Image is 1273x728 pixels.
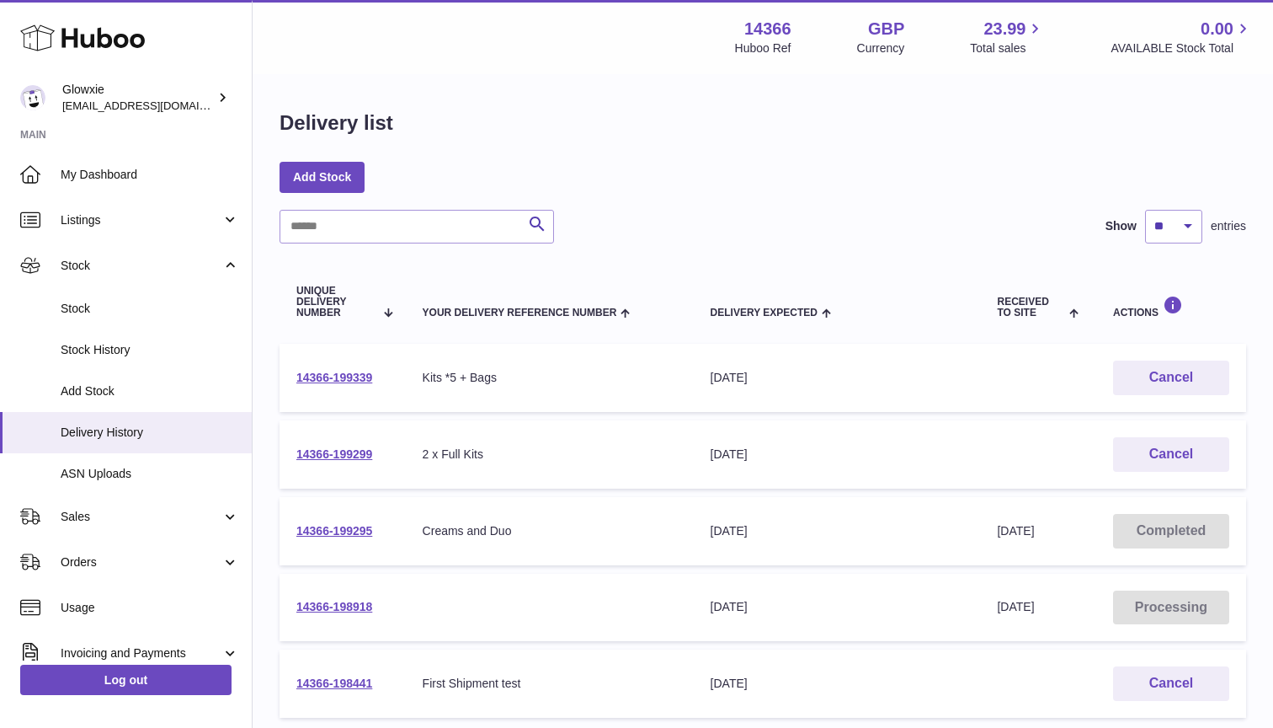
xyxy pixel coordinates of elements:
[61,509,221,525] span: Sales
[1113,437,1229,472] button: Cancel
[997,600,1034,613] span: [DATE]
[997,524,1034,538] span: [DATE]
[62,99,248,112] span: [EMAIL_ADDRESS][DOMAIN_NAME]
[61,600,239,616] span: Usage
[61,212,221,228] span: Listings
[61,258,221,274] span: Stock
[970,18,1045,56] a: 23.99 Total sales
[61,466,239,482] span: ASN Uploads
[61,554,221,570] span: Orders
[1111,40,1253,56] span: AVAILABLE Stock Total
[280,110,393,136] h1: Delivery list
[62,82,214,114] div: Glowxie
[868,18,904,40] strong: GBP
[711,676,964,692] div: [DATE]
[296,286,374,319] span: Unique Delivery Number
[1111,18,1253,56] a: 0.00 AVAILABLE Stock Total
[711,370,964,386] div: [DATE]
[61,383,239,399] span: Add Stock
[735,40,791,56] div: Huboo Ref
[280,162,365,192] a: Add Stock
[423,370,677,386] div: Kits *5 + Bags
[983,18,1025,40] span: 23.99
[61,425,239,441] span: Delivery History
[61,301,239,317] span: Stock
[857,40,905,56] div: Currency
[711,599,964,615] div: [DATE]
[423,676,677,692] div: First Shipment test
[970,40,1045,56] span: Total sales
[744,18,791,40] strong: 14366
[61,342,239,358] span: Stock History
[997,297,1064,318] span: Received to Site
[711,523,964,539] div: [DATE]
[1113,361,1229,395] button: Cancel
[1211,218,1246,234] span: entries
[296,447,372,461] a: 14366-199299
[1113,296,1229,318] div: Actions
[423,308,617,318] span: Your Delivery Reference Number
[20,85,45,110] img: suraj@glowxie.com
[1113,666,1229,701] button: Cancel
[296,677,372,690] a: 14366-198441
[61,645,221,661] span: Invoicing and Payments
[1105,218,1137,234] label: Show
[61,167,239,183] span: My Dashboard
[423,523,677,539] div: Creams and Duo
[296,524,372,538] a: 14366-199295
[296,600,372,613] a: 14366-198918
[296,371,372,384] a: 14366-199339
[1201,18,1233,40] span: 0.00
[423,447,677,463] div: 2 x Full Kits
[711,308,818,318] span: Delivery Expected
[20,665,232,695] a: Log out
[711,447,964,463] div: [DATE]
